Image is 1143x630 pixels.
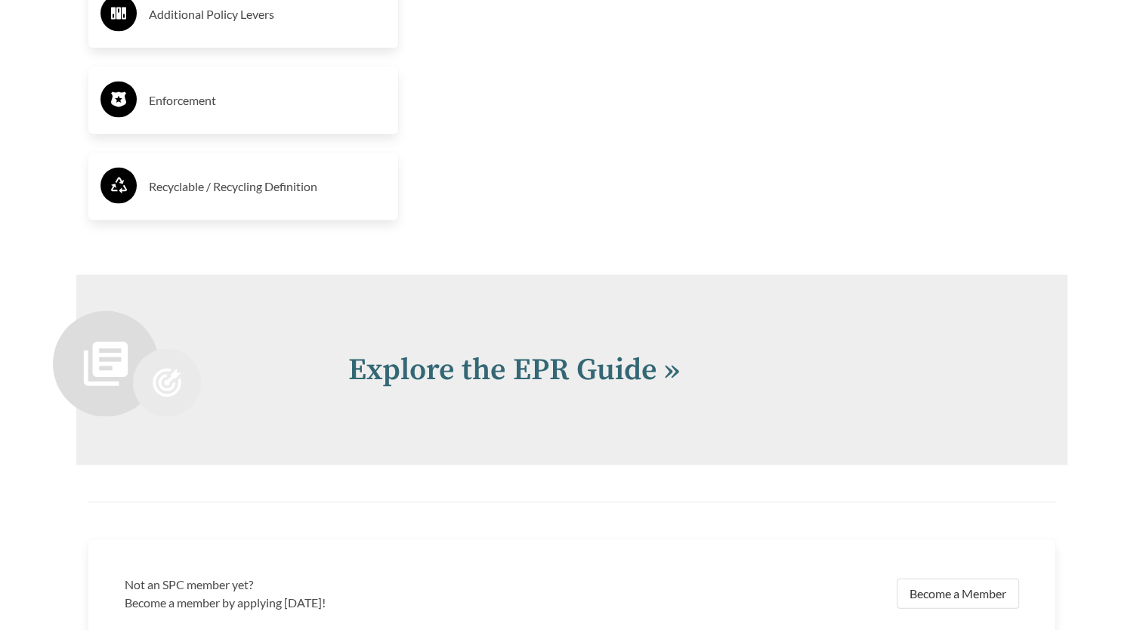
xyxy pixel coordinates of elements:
[125,576,563,594] h3: Not an SPC member yet?
[149,88,387,113] h3: Enforcement
[897,579,1019,609] a: Become a Member
[149,174,387,199] h3: Recyclable / Recycling Definition
[348,351,680,389] a: Explore the EPR Guide »
[149,2,387,26] h3: Additional Policy Levers
[125,594,563,612] p: Become a member by applying [DATE]!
